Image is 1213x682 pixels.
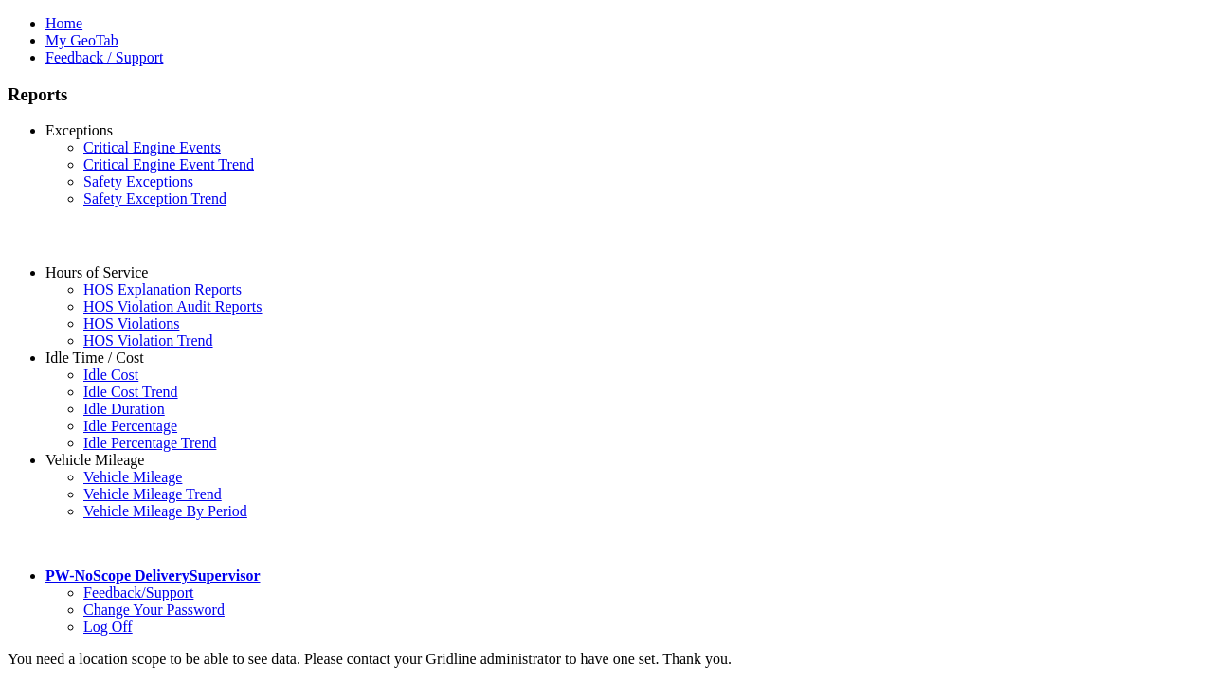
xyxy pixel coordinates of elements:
[45,264,148,280] a: Hours of Service
[45,567,260,583] a: PW-NoScope DeliverySupervisor
[83,503,247,519] a: Vehicle Mileage By Period
[83,619,133,635] a: Log Off
[83,401,165,417] a: Idle Duration
[83,173,193,189] a: Safety Exceptions
[83,281,242,297] a: HOS Explanation Reports
[83,418,177,434] a: Idle Percentage
[83,156,254,172] a: Critical Engine Event Trend
[45,15,82,31] a: Home
[83,469,182,485] a: Vehicle Mileage
[83,332,213,349] a: HOS Violation Trend
[45,49,163,65] a: Feedback / Support
[83,584,193,601] a: Feedback/Support
[83,384,178,400] a: Idle Cost Trend
[83,486,222,502] a: Vehicle Mileage Trend
[83,139,221,155] a: Critical Engine Events
[45,452,144,468] a: Vehicle Mileage
[45,122,113,138] a: Exceptions
[8,651,1205,668] div: You need a location scope to be able to see data. Please contact your Gridline administrator to h...
[45,32,118,48] a: My GeoTab
[8,84,1205,105] h3: Reports
[83,190,226,206] a: Safety Exception Trend
[83,435,216,451] a: Idle Percentage Trend
[83,298,263,314] a: HOS Violation Audit Reports
[83,367,138,383] a: Idle Cost
[83,601,225,618] a: Change Your Password
[83,315,179,332] a: HOS Violations
[45,350,144,366] a: Idle Time / Cost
